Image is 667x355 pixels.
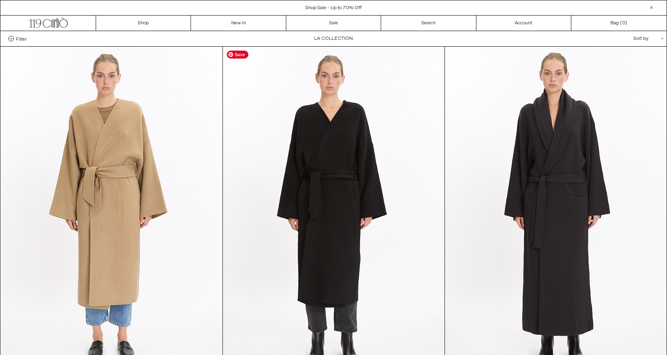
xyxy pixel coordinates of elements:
a: Search [381,16,476,31]
a: Shop Sale - Up to 70% Off [305,5,362,11]
div: Sort by [587,31,659,46]
span: Filter [16,36,27,41]
a: Sale [286,16,381,31]
span: Save [227,51,248,59]
a: Account [476,16,571,31]
a: New In [191,16,286,31]
a: Shop [96,16,191,31]
span: 0 [622,20,625,26]
span: ) [622,20,627,27]
a: Bag () [571,16,666,31]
